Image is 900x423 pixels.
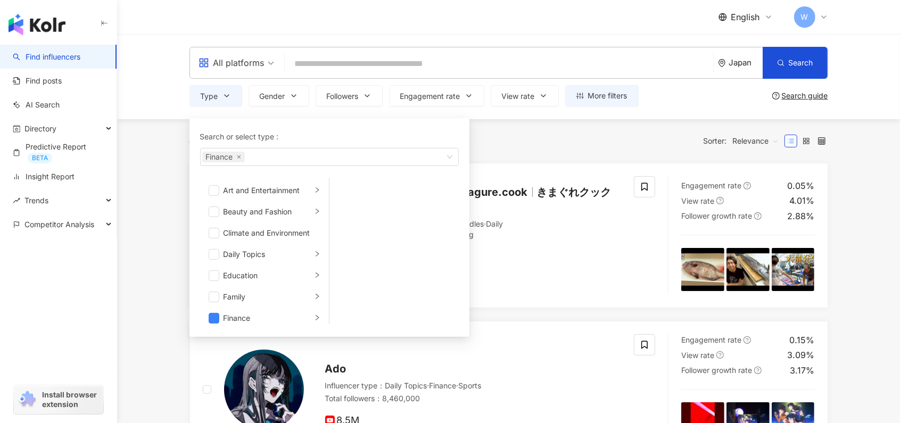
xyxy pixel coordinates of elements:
span: Directory [24,117,56,140]
div: 0.05% [788,180,815,192]
li: Finance [202,308,327,329]
span: right [314,314,320,321]
span: Trends [24,188,48,212]
div: All platforms [199,54,265,71]
span: · [484,219,486,228]
img: post-image [772,248,815,291]
div: Influencer type ： [325,219,622,239]
a: chrome extensionInstall browser extension [14,385,103,414]
span: Search [789,59,813,67]
span: right [314,187,320,193]
div: Influencer type ： [325,380,622,391]
div: Total followers ： 14,869,926 [325,242,622,253]
span: Noodles [456,219,484,228]
span: rise [13,197,20,204]
div: Daily Topics [224,248,312,260]
span: right [314,251,320,257]
div: Beauty and Fashion [224,206,312,218]
button: View rate [491,85,559,106]
div: Total followers ： 8,460,000 [325,393,622,404]
span: View rate [502,92,535,101]
span: Followers [327,92,359,101]
span: environment [718,59,726,67]
div: 2.88% [788,210,815,222]
div: Search or select type : [200,131,459,143]
span: Finance [430,381,457,390]
button: TypeSearch or select type :FinancecloseArt and EntertainmentBeauty and FashionClimate and Environ... [189,85,242,106]
div: Climate and Environment [224,227,320,239]
img: logo [9,14,65,35]
span: Follower growth rate [681,366,752,375]
div: 0.15% [790,334,815,346]
div: 4.01% [790,195,815,206]
span: More filters [588,92,627,100]
span: kimagure.cook [450,186,528,198]
img: post-image [681,248,724,291]
span: Finance [206,152,233,162]
button: Gender [249,85,309,106]
span: question-circle [754,367,762,374]
span: Daily Topics [385,381,427,390]
span: View rate [681,351,714,360]
div: 3.09% [788,349,815,361]
span: Gender [260,92,285,101]
img: chrome extension [17,391,37,408]
span: question-circle [716,351,724,359]
span: Type [201,92,218,101]
span: W [801,11,808,23]
span: Engagement rate [681,335,741,344]
span: question-circle [744,336,751,344]
img: post-image [726,248,770,291]
button: More filters [565,85,639,106]
span: question-circle [754,212,762,220]
li: Art and Entertainment [202,180,327,201]
a: AI Search [13,99,60,110]
span: question-circle [744,182,751,189]
div: Search guide [782,92,828,100]
span: right [314,293,320,300]
a: KOL Avatarきまぐれクックかねこkimagure.cookきまぐれクック かねこInfluencer type：Korea Travel·Drama·Noodles·Daily Topi... [189,163,828,308]
span: Engagement rate [681,181,741,190]
span: question-circle [772,92,780,99]
span: Follower growth rate [681,211,752,220]
span: Engagement rate [400,92,460,101]
div: Art and Entertainment [224,185,312,196]
span: · [457,381,459,390]
li: Climate and Environment [202,222,327,244]
div: Japan [729,58,763,67]
span: right [314,272,320,278]
button: Engagement rate [389,85,484,106]
li: Education [202,265,327,286]
li: Beauty and Fashion [202,201,327,222]
span: Install browser extension [42,390,100,409]
span: close [237,155,241,159]
span: Sports [459,381,482,390]
li: Family [202,286,327,308]
a: Predictive ReportBETA [13,142,108,163]
span: right [314,208,320,214]
div: Education [224,270,312,281]
span: question-circle [716,197,724,204]
span: View rate [681,196,714,205]
a: searchFind influencers [13,52,80,62]
div: Finance [224,312,312,324]
span: · [427,381,430,390]
li: Daily Topics [202,244,327,265]
a: Find posts [13,76,62,86]
a: Insight Report [13,171,75,182]
button: Followers [316,85,383,106]
span: Relevance [733,132,779,150]
span: English [731,11,760,23]
span: appstore [199,57,209,68]
span: Competitor Analysis [24,212,94,236]
div: Family [224,291,312,303]
div: Sorter: [704,132,785,150]
div: 3.17% [790,364,815,376]
span: Ado [325,362,346,375]
button: Search [763,47,828,79]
